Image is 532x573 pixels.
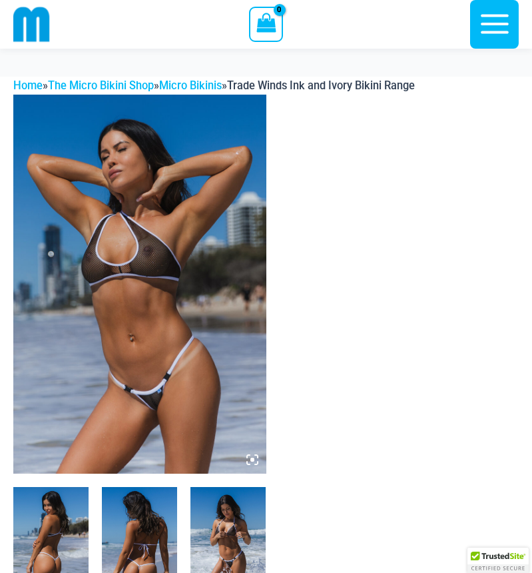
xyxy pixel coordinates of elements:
a: The Micro Bikini Shop [48,79,154,92]
img: cropped mm emblem [13,6,50,43]
span: Trade Winds Ink and Ivory Bikini Range [227,79,415,92]
a: Home [13,79,43,92]
div: TrustedSite Certified [467,548,529,573]
a: View Shopping Cart, empty [249,7,283,41]
span: » » » [13,79,415,92]
a: Micro Bikinis [159,79,222,92]
img: Tradewinds Ink and Ivory 384 Halter 453 Micro [13,95,266,474]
